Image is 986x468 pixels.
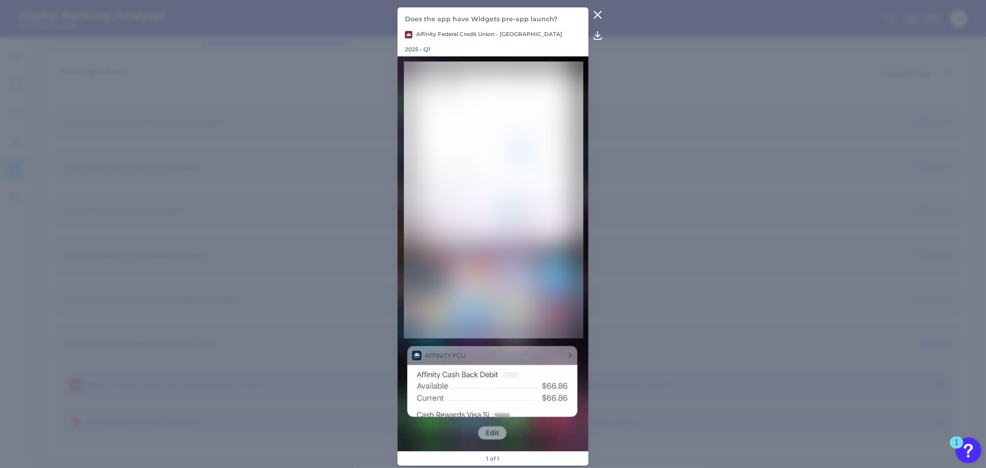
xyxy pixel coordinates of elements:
[483,451,503,466] footer: 1 of 1
[405,46,430,53] p: 2025 - Q1
[405,31,412,38] img: Affinity Federal Credit Union
[955,437,981,463] button: Open Resource Center, 1 new notification
[405,15,581,23] p: Does the app have Widgets pre-app launch?
[405,31,562,38] p: Affinity Federal Credit Union - [GEOGRAPHIC_DATA]
[955,443,959,455] div: 1
[398,56,588,451] img: 14-01-Affinity-FCU-US-2025-Q1-RC-MOS.png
